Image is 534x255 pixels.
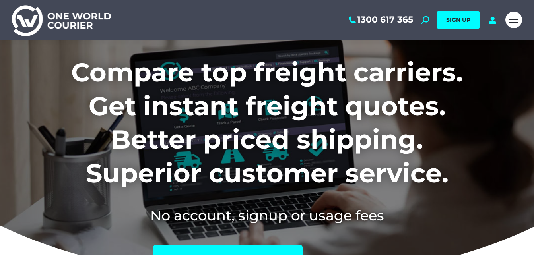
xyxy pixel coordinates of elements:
[12,4,111,36] img: One World Courier
[19,56,515,190] h1: Compare top freight carriers. Get instant freight quotes. Better priced shipping. Superior custom...
[446,16,470,23] span: SIGN UP
[19,206,515,225] h2: No account, signup or usage fees
[505,12,522,28] a: Mobile menu icon
[437,11,480,29] a: SIGN UP
[347,15,413,25] a: 1300 617 365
